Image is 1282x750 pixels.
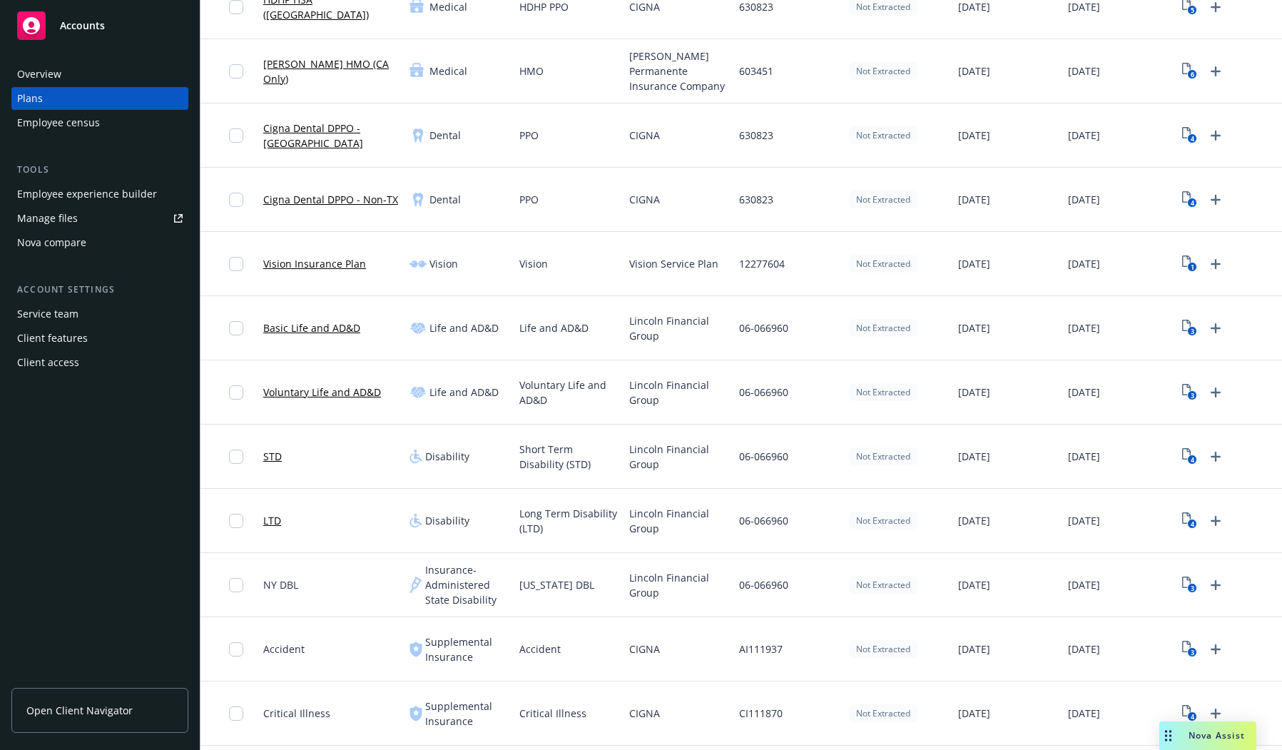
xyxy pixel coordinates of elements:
span: [PERSON_NAME] Permanente Insurance Company [629,49,728,93]
input: Toggle Row Selected [229,64,243,78]
span: [DATE] [958,192,990,207]
a: Upload Plan Documents [1204,574,1227,597]
span: 630823 [739,128,773,143]
a: Vision Insurance Plan [263,256,366,271]
span: NY DBL [263,577,298,592]
span: CI111870 [739,706,783,721]
a: View Plan Documents [1178,188,1201,211]
span: Long Term Disability (LTD) [519,506,618,536]
a: LTD [263,513,281,528]
input: Toggle Row Selected [229,514,243,528]
text: 3 [1190,391,1194,400]
a: View Plan Documents [1178,445,1201,468]
span: Vision Service Plan [629,256,718,271]
a: Accounts [11,6,188,46]
a: Upload Plan Documents [1204,638,1227,661]
input: Toggle Row Selected [229,642,243,657]
a: Upload Plan Documents [1204,60,1227,83]
a: Upload Plan Documents [1204,188,1227,211]
span: [US_STATE] DBL [519,577,594,592]
a: Manage files [11,207,188,230]
span: [DATE] [1068,192,1100,207]
span: Critical Illness [263,706,330,721]
a: View Plan Documents [1178,638,1201,661]
span: 12277604 [739,256,785,271]
span: Vision [429,256,458,271]
span: Supplemental Insurance [425,634,508,664]
div: Overview [17,63,61,86]
a: Upload Plan Documents [1204,510,1227,532]
span: Nova Assist [1189,729,1245,741]
span: [DATE] [1068,449,1100,464]
span: Disability [425,513,469,528]
div: Account settings [11,283,188,297]
input: Toggle Row Selected [229,257,243,271]
span: [DATE] [1068,642,1100,657]
span: 06-066960 [739,577,788,592]
div: Not Extracted [849,383,917,401]
span: Lincoln Financial Group [629,506,728,536]
div: Not Extracted [849,62,917,80]
input: Toggle Row Selected [229,450,243,464]
text: 4 [1190,134,1194,143]
a: STD [263,449,282,464]
span: HMO [519,64,544,78]
a: Client access [11,351,188,374]
span: Insurance-Administered State Disability [425,562,508,607]
input: Toggle Row Selected [229,193,243,207]
span: Lincoln Financial Group [629,313,728,343]
span: [DATE] [958,320,990,335]
text: 5 [1190,6,1194,15]
span: [DATE] [958,256,990,271]
a: Nova compare [11,231,188,254]
a: Cigna Dental DPPO - Non-TX [263,192,398,207]
span: [DATE] [1068,64,1100,78]
text: 4 [1190,520,1194,529]
div: Employee census [17,111,100,134]
a: Upload Plan Documents [1204,317,1227,340]
div: Not Extracted [849,512,917,529]
div: Employee experience builder [17,183,157,206]
div: Client access [17,351,79,374]
span: [DATE] [958,449,990,464]
span: Accounts [60,20,105,31]
span: 06-066960 [739,513,788,528]
span: Dental [429,128,461,143]
span: Supplemental Insurance [425,699,508,729]
span: Disability [425,449,469,464]
text: 3 [1190,584,1194,593]
span: AI111937 [739,642,783,657]
span: 603451 [739,64,773,78]
span: Accident [263,642,305,657]
button: Nova Assist [1159,721,1256,750]
a: Upload Plan Documents [1204,124,1227,147]
span: [DATE] [958,64,990,78]
text: 3 [1190,327,1194,336]
a: View Plan Documents [1178,574,1201,597]
span: Life and AD&D [519,320,589,335]
span: [DATE] [1068,706,1100,721]
a: Upload Plan Documents [1204,702,1227,725]
text: 3 [1190,648,1194,657]
a: View Plan Documents [1178,124,1201,147]
div: Not Extracted [849,704,917,722]
div: Client features [17,327,88,350]
div: Not Extracted [849,576,917,594]
a: Cigna Dental DPPO - [GEOGRAPHIC_DATA] [263,121,398,151]
a: View Plan Documents [1178,253,1201,275]
div: Not Extracted [849,191,917,208]
a: [PERSON_NAME] HMO (CA Only) [263,56,398,86]
span: [DATE] [958,642,990,657]
div: Service team [17,303,78,325]
span: CIGNA [629,192,660,207]
a: Basic Life and AD&D [263,320,360,335]
input: Toggle Row Selected [229,128,243,143]
span: Accident [519,642,561,657]
div: Manage files [17,207,78,230]
a: Client features [11,327,188,350]
div: Plans [17,87,43,110]
span: CIGNA [629,642,660,657]
text: 6 [1190,70,1194,79]
a: Employee experience builder [11,183,188,206]
span: 06-066960 [739,320,788,335]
